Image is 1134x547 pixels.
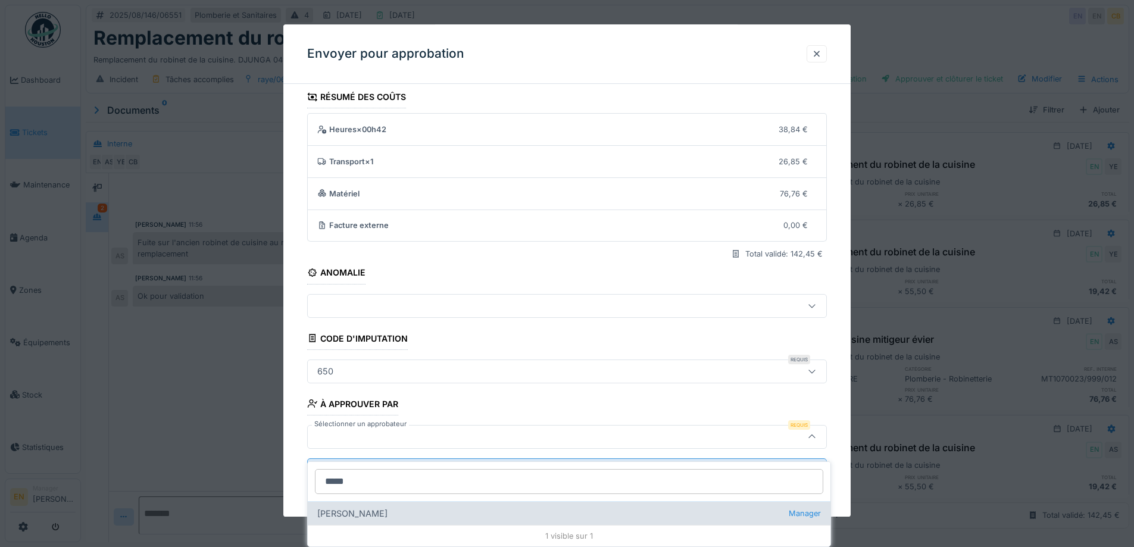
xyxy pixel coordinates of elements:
[313,151,821,173] summary: Transport×126,85 €
[783,220,808,232] div: 0,00 €
[779,156,808,167] div: 26,85 €
[313,183,821,205] summary: Matériel76,76 €
[308,501,830,525] div: [PERSON_NAME]
[313,365,338,378] div: 650
[313,215,821,237] summary: Facture externe0,00 €
[307,330,408,350] div: Code d'imputation
[307,46,464,61] h3: Envoyer pour approbation
[308,525,830,546] div: 1 visible sur 1
[317,156,770,167] div: Transport × 1
[788,420,810,430] div: Requis
[779,124,808,135] div: 38,84 €
[745,249,823,260] div: Total validé: 142,45 €
[780,188,808,199] div: 76,76 €
[313,118,821,140] summary: Heures×00h4238,84 €
[307,395,398,415] div: À approuver par
[312,419,409,429] label: Sélectionner un approbateur
[317,220,774,232] div: Facture externe
[307,264,365,285] div: Anomalie
[789,508,821,519] span: Manager
[317,124,770,135] div: Heures × 00h42
[317,188,771,199] div: Matériel
[307,88,406,108] div: Résumé des coûts
[788,355,810,364] div: Requis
